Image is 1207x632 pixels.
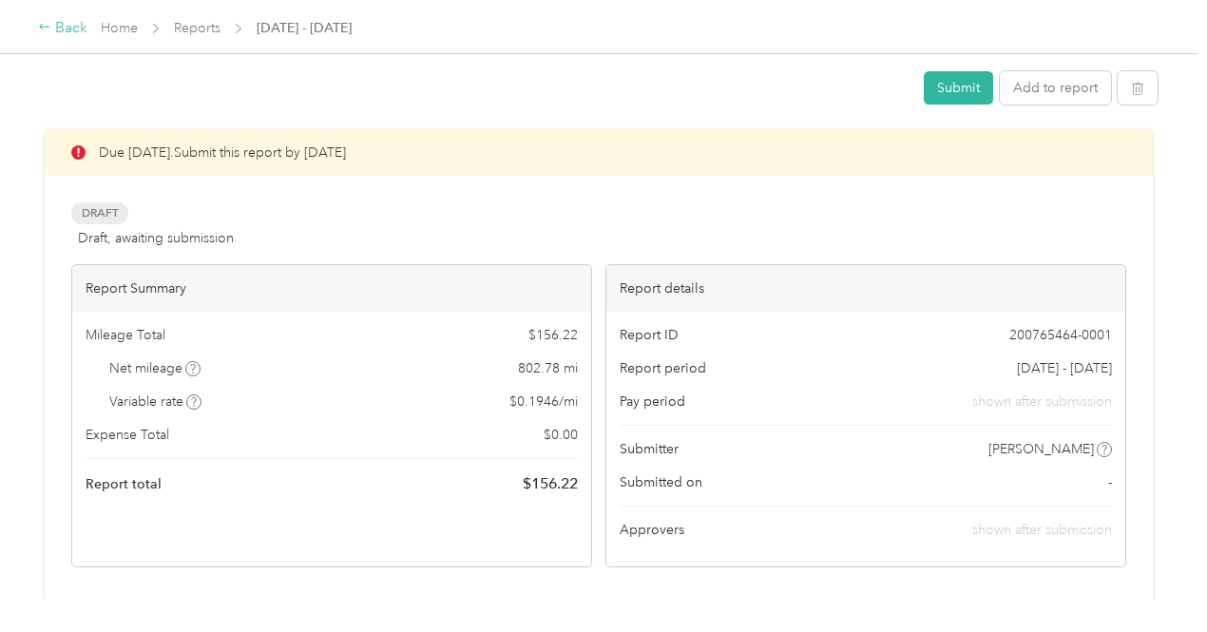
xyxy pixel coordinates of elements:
[620,472,702,492] span: Submitted on
[1009,325,1112,345] span: 200765464-0001
[109,392,202,412] span: Variable rate
[1000,71,1111,105] button: Add to report
[620,439,679,459] span: Submitter
[86,474,162,494] span: Report total
[528,325,578,345] span: $ 156.22
[45,129,1153,176] div: Due [DATE]. Submit this report by [DATE]
[38,17,87,40] div: Back
[78,228,234,248] span: Draft, awaiting submission
[86,325,165,345] span: Mileage Total
[86,425,169,445] span: Expense Total
[972,522,1112,538] span: shown after submission
[509,392,578,412] span: $ 0.1946 / mi
[174,20,220,36] a: Reports
[518,358,578,378] span: 802.78 mi
[523,472,578,495] span: $ 156.22
[101,20,138,36] a: Home
[1017,358,1112,378] span: [DATE] - [DATE]
[71,202,128,224] span: Draft
[972,392,1112,412] span: shown after submission
[109,358,201,378] span: Net mileage
[1108,472,1112,492] span: -
[620,392,685,412] span: Pay period
[620,358,706,378] span: Report period
[620,325,679,345] span: Report ID
[544,425,578,445] span: $ 0.00
[620,520,684,540] span: Approvers
[606,265,1125,312] div: Report details
[72,265,591,312] div: Report Summary
[988,439,1094,459] span: [PERSON_NAME]
[1101,526,1207,632] iframe: Everlance-gr Chat Button Frame
[924,71,993,105] button: Submit
[257,18,352,38] span: [DATE] - [DATE]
